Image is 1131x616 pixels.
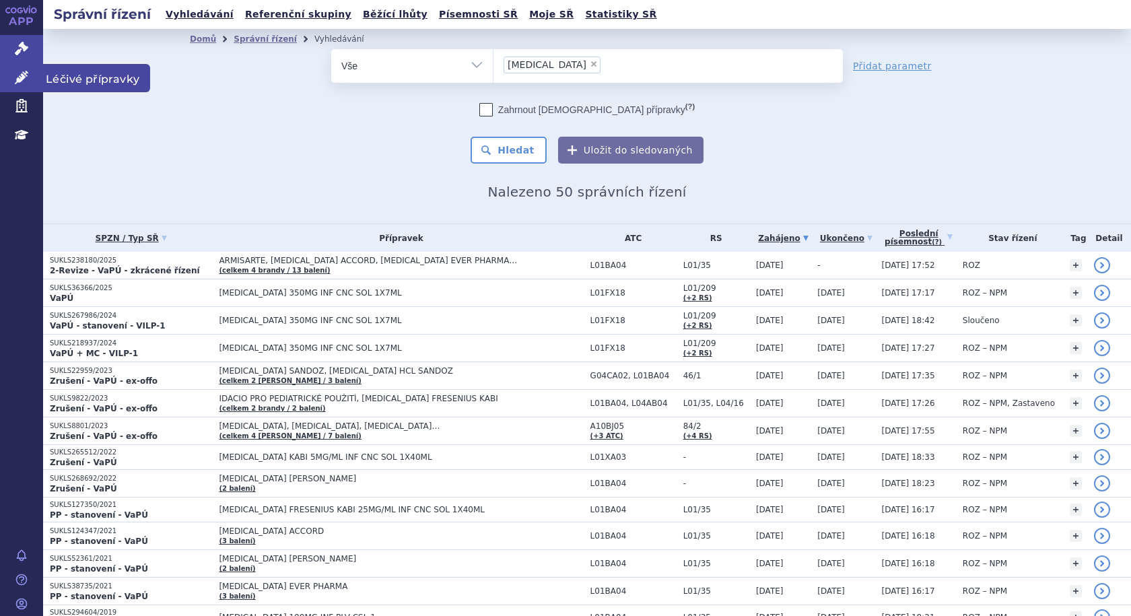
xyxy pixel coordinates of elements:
[50,500,212,510] p: SUKLS127350/2021
[963,531,1007,541] span: ROZ – NPM
[219,565,255,572] a: (2 balení)
[817,479,845,488] span: [DATE]
[162,5,238,24] a: Vyhledávání
[817,343,845,353] span: [DATE]
[50,376,158,386] strong: Zrušení - VaPÚ - ex-offo
[882,479,935,488] span: [DATE] 18:23
[50,421,212,431] p: SUKLS8801/2023
[584,224,677,252] th: ATC
[882,261,935,270] span: [DATE] 17:52
[1094,395,1110,411] a: detail
[677,224,749,252] th: RS
[817,559,845,568] span: [DATE]
[50,266,200,275] strong: 2-Revize - VaPÚ - zkrácené řízení
[817,452,845,462] span: [DATE]
[817,229,875,248] a: Ukončeno
[508,60,586,69] span: [MEDICAL_DATA]
[590,343,677,353] span: L01FX18
[756,399,784,408] span: [DATE]
[50,564,148,574] strong: PP - stanovení - VaPÚ
[1094,340,1110,356] a: detail
[683,559,749,568] span: L01/35
[590,452,677,462] span: L01XA03
[219,267,330,274] a: (celkem 4 brandy / 13 balení)
[963,586,1007,596] span: ROZ – NPM
[590,432,623,440] a: (+3 ATC)
[50,404,158,413] strong: Zrušení - VaPÚ - ex-offo
[683,294,712,302] a: (+2 RS)
[963,505,1007,514] span: ROZ – NPM
[1087,224,1131,252] th: Detail
[50,349,138,358] strong: VaPÚ + MC - VILP-1
[219,432,361,440] a: (celkem 4 [PERSON_NAME] / 7 balení)
[1094,285,1110,301] a: detail
[50,366,212,376] p: SUKLS22959/2023
[219,394,555,403] span: IDACIO PRO PEDIATRICKÉ POUŽITÍ, [MEDICAL_DATA] FRESENIUS KABI
[50,448,212,457] p: SUKLS265512/2022
[756,316,784,325] span: [DATE]
[50,582,212,591] p: SUKLS38735/2021
[1094,423,1110,439] a: detail
[683,349,712,357] a: (+2 RS)
[219,505,555,514] span: [MEDICAL_DATA] FRESENIUS KABI 25MG/ML INF CNC SOL 1X40ML
[756,559,784,568] span: [DATE]
[932,238,942,246] abbr: (?)
[1094,449,1110,465] a: detail
[817,316,845,325] span: [DATE]
[558,137,704,164] button: Uložit do sledovaných
[1094,502,1110,518] a: detail
[590,559,677,568] span: L01BA04
[50,526,212,536] p: SUKLS124347/2021
[882,288,935,298] span: [DATE] 17:17
[50,484,117,493] strong: Zrušení - VaPÚ
[590,421,677,431] span: A10BJ05
[817,399,845,408] span: [DATE]
[50,510,148,520] strong: PP - stanovení - VaPÚ
[683,322,712,329] a: (+2 RS)
[605,56,612,73] input: [MEDICAL_DATA]
[1094,583,1110,599] a: detail
[219,377,361,384] a: (celkem 2 [PERSON_NAME] / 3 balení)
[219,343,555,353] span: [MEDICAL_DATA] 350MG INF CNC SOL 1X7ML
[756,426,784,436] span: [DATE]
[1070,451,1082,463] a: +
[590,371,677,380] span: G04CA02, L01BA04
[756,452,784,462] span: [DATE]
[1070,397,1082,409] a: +
[1070,370,1082,382] a: +
[963,371,1007,380] span: ROZ – NPM
[1070,557,1082,570] a: +
[50,311,212,320] p: SUKLS267986/2024
[882,505,935,514] span: [DATE] 16:17
[1070,314,1082,327] a: +
[1094,257,1110,273] a: detail
[756,531,784,541] span: [DATE]
[683,261,749,270] span: L01/35
[882,371,935,380] span: [DATE] 17:35
[1094,555,1110,572] a: detail
[817,426,845,436] span: [DATE]
[1094,368,1110,384] a: detail
[1070,425,1082,437] a: +
[963,316,1000,325] span: Sloučeno
[1070,287,1082,299] a: +
[963,452,1007,462] span: ROZ – NPM
[50,537,148,546] strong: PP - stanovení - VaPÚ
[817,261,820,270] span: -
[683,371,749,380] span: 46/1
[963,261,980,270] span: ROZ
[756,479,784,488] span: [DATE]
[683,311,749,320] span: L01/209
[756,586,784,596] span: [DATE]
[50,474,212,483] p: SUKLS268692/2022
[963,479,1007,488] span: ROZ – NPM
[43,64,150,92] span: Léčivé přípravky
[219,474,555,483] span: [MEDICAL_DATA] [PERSON_NAME]
[50,458,117,467] strong: Zrušení - VaPÚ
[817,531,845,541] span: [DATE]
[817,586,845,596] span: [DATE]
[817,288,845,298] span: [DATE]
[50,592,148,601] strong: PP - stanovení - VaPÚ
[882,316,935,325] span: [DATE] 18:42
[590,531,677,541] span: L01BA04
